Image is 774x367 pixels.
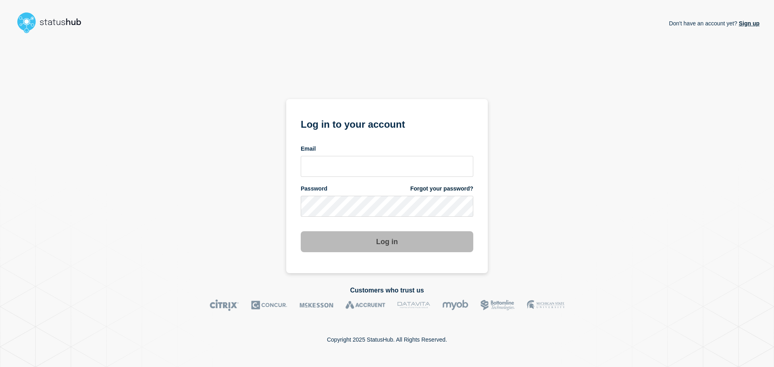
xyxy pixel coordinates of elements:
[301,231,473,252] button: Log in
[301,116,473,131] h1: Log in to your account
[15,287,759,294] h2: Customers who trust us
[210,299,239,311] img: Citrix logo
[669,14,759,33] p: Don't have an account yet?
[481,299,515,311] img: Bottomline logo
[527,299,564,311] img: MSU logo
[301,185,327,193] span: Password
[345,299,385,311] img: Accruent logo
[410,185,473,193] a: Forgot your password?
[442,299,468,311] img: myob logo
[397,299,430,311] img: DataVita logo
[327,336,447,343] p: Copyright 2025 StatusHub. All Rights Reserved.
[300,299,333,311] img: McKesson logo
[737,20,759,27] a: Sign up
[301,145,316,153] span: Email
[251,299,287,311] img: Concur logo
[301,196,473,217] input: password input
[301,156,473,177] input: email input
[15,10,91,35] img: StatusHub logo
